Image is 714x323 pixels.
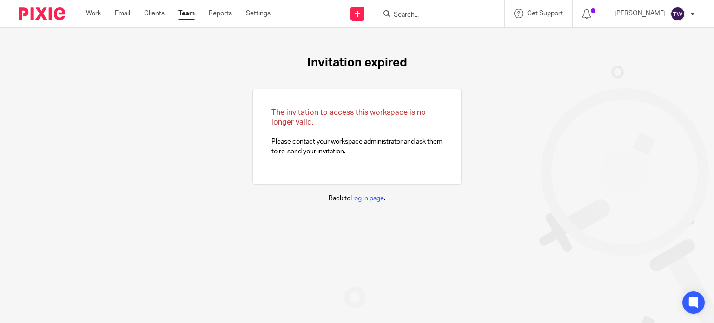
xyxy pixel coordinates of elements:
[350,195,384,202] a: Log in page
[670,7,685,21] img: svg%3E
[307,56,407,70] h1: Invitation expired
[615,9,666,18] p: [PERSON_NAME]
[209,9,232,18] a: Reports
[144,9,165,18] a: Clients
[86,9,101,18] a: Work
[527,10,563,17] span: Get Support
[178,9,195,18] a: Team
[329,194,385,203] p: Back to .
[271,108,443,156] p: Please contact your workspace administrator and ask them to re-send your invitation.
[115,9,130,18] a: Email
[19,7,65,20] img: Pixie
[271,109,426,126] span: The invitation to access this workspace is no longer valid.
[393,11,476,20] input: Search
[246,9,271,18] a: Settings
